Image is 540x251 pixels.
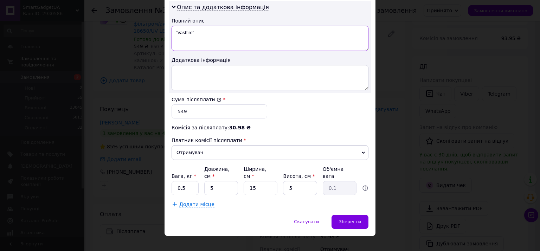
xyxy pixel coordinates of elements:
div: Додаткова інформація [172,57,368,64]
label: Довжина, см [204,166,230,179]
textarea: "Vastfire" [172,26,368,51]
span: Опис та додаткова інформація [177,4,269,11]
label: Сума післяплати [172,97,221,102]
label: Вага, кг [172,173,196,179]
span: Платник комісії післяплати [172,137,242,143]
span: 30.98 ₴ [229,125,251,130]
span: Зберегти [339,219,361,224]
label: Висота, см [283,173,315,179]
div: Комісія за післяплату: [172,124,368,131]
label: Ширина, см [244,166,266,179]
div: Об'ємна вага [323,166,356,180]
div: Повний опис [172,17,368,24]
span: Додати місце [179,201,214,207]
span: Скасувати [294,219,319,224]
span: Отримувач [172,145,368,160]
